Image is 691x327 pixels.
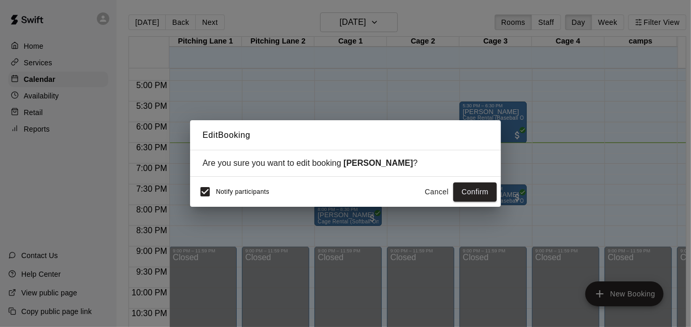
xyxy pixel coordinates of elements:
[216,189,269,196] span: Notify participants
[343,159,413,167] strong: [PERSON_NAME]
[203,159,488,168] div: Are you sure you want to edit booking ?
[190,120,501,150] h2: Edit Booking
[420,182,453,202] button: Cancel
[453,182,497,202] button: Confirm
